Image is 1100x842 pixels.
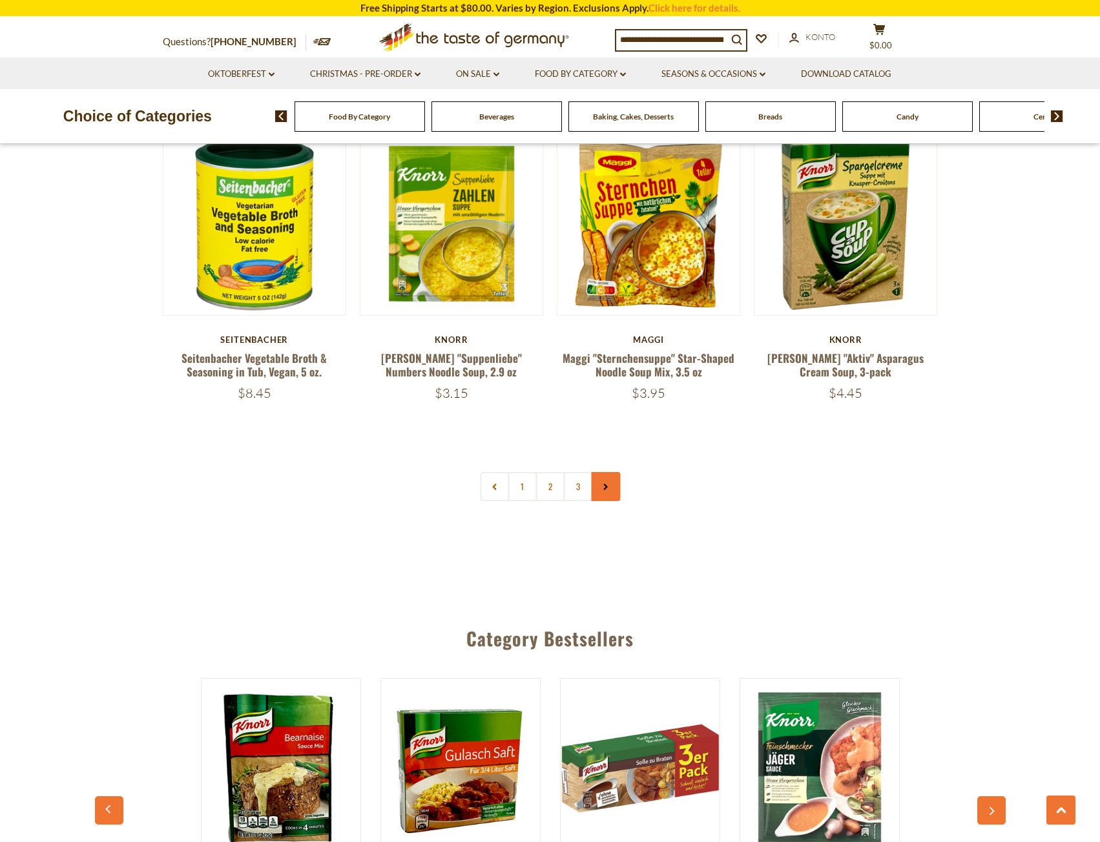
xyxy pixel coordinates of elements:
[754,132,937,315] img: Knorr "Aktiv" Asparagus Cream Soup, 3-pack
[1051,110,1063,122] img: next arrow
[479,112,514,121] a: Beverages
[593,112,674,121] a: Baking, Cakes, Desserts
[535,472,565,501] a: 2
[897,112,918,121] a: Candy
[275,110,287,122] img: previous arrow
[563,350,734,380] a: Maggi "Sternchensuppe" Star-Shaped Noodle Soup Mix, 3.5 oz
[310,67,420,81] a: Christmas - PRE-ORDER
[163,334,347,345] div: Seitenbacher
[182,350,327,380] a: Seitenbacher Vegetable Broth & Seasoning in Tub, Vegan, 5 oz.
[632,385,665,401] span: $3.95
[563,472,592,501] a: 3
[211,36,296,47] a: [PHONE_NUMBER]
[860,23,899,56] button: $0.00
[163,132,346,315] img: Seitenbacher Vegetable Broth & Seasoning in Tub, Vegan, 5 oz.
[435,385,468,401] span: $3.15
[557,132,740,315] img: Maggi "Sternchensuppe" Star-Shaped Noodle Soup Mix, 3.5 oz
[661,67,765,81] a: Seasons & Occasions
[508,472,537,501] a: 1
[829,385,862,401] span: $4.45
[238,385,271,401] span: $8.45
[557,334,741,345] div: Maggi
[805,32,835,42] span: Konto
[649,2,740,14] a: Click here for details.
[789,30,835,45] a: Konto
[767,350,924,380] a: [PERSON_NAME] "Aktiv" Asparagus Cream Soup, 3-pack
[360,334,544,345] div: Knorr
[535,67,626,81] a: Food By Category
[754,334,938,345] div: Knorr
[381,350,522,380] a: [PERSON_NAME] "Suppenliebe" Numbers Noodle Soup, 2.9 oz
[869,40,892,50] span: $0.00
[208,67,275,81] a: Oktoberfest
[101,609,999,662] div: Category Bestsellers
[163,34,306,50] p: Questions?
[329,112,390,121] a: Food By Category
[801,67,891,81] a: Download Catalog
[1033,112,1055,121] a: Cereal
[758,112,782,121] a: Breads
[360,132,543,315] img: Knorr "Suppenliebe" Numbers Noodle Soup, 2.9 oz
[456,67,499,81] a: On Sale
